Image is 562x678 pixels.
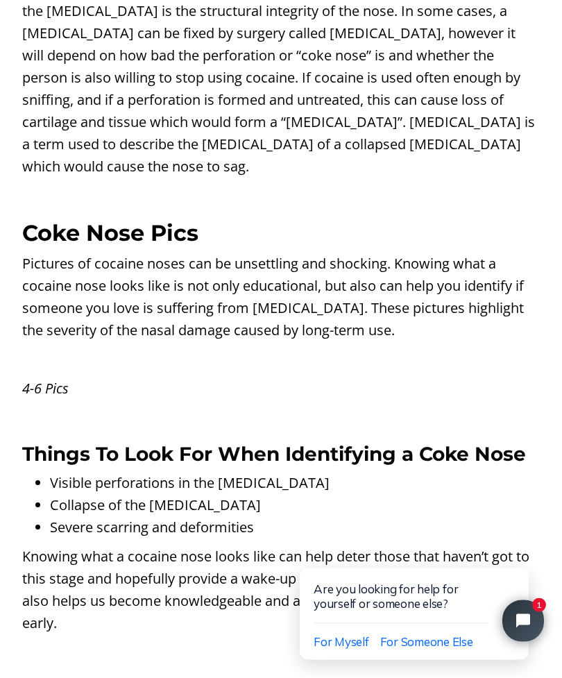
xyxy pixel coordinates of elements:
[22,641,540,663] p: ‍
[22,379,69,398] em: 4-6 Pics
[22,348,540,371] p: ‍
[271,521,562,678] iframe: Tidio Chat
[22,545,540,634] p: Knowing what a cocaine nose looks like can help deter those that haven’t got to this stage and ho...
[22,185,540,207] p: ‍
[22,253,540,341] p: Pictures of cocaine noses can be unsettling and shocking. Knowing what a cocaine nose looks like ...
[50,516,540,539] li: Severe scarring and deformities
[22,407,540,429] p: ‍
[50,494,540,516] li: Collapse of the [MEDICAL_DATA]
[50,472,540,494] li: Visible perforations in the [MEDICAL_DATA]
[22,443,540,465] h3: Things To Look For When Identifying a Coke Nose
[22,219,198,246] strong: Coke Nose Pics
